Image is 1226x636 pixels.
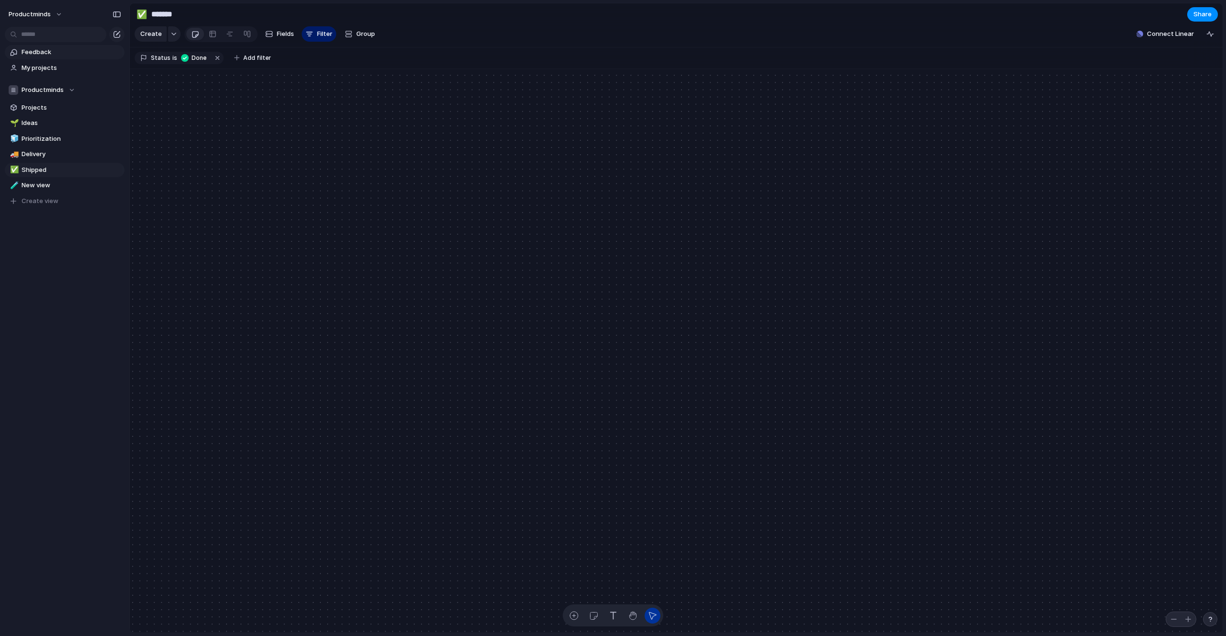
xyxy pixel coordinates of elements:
span: Status [151,54,170,62]
button: 🌱 [9,118,18,128]
button: Create [135,26,167,42]
span: Filter [317,29,332,39]
button: ✅ [9,165,18,175]
div: ✅ [136,8,147,21]
button: Create view [5,194,125,208]
a: 🌱Ideas [5,116,125,130]
span: Fields [277,29,294,39]
div: 🚚 [10,149,17,160]
span: Prioritization [22,134,121,144]
span: Group [356,29,375,39]
a: 🧊Prioritization [5,132,125,146]
span: is [172,54,177,62]
button: Connect Linear [1133,27,1198,41]
button: Done [178,53,211,63]
span: Delivery [22,149,121,159]
span: Create [140,29,162,39]
button: 🚚 [9,149,18,159]
span: Shipped [22,165,121,175]
span: Share [1193,10,1212,19]
div: ✅ [10,164,17,175]
button: is [170,53,179,63]
a: My projects [5,61,125,75]
div: 🌱 [10,118,17,129]
button: Group [340,26,380,42]
button: Filter [302,26,336,42]
span: Add filter [243,54,271,62]
button: ✅ [134,7,149,22]
button: Fields [261,26,298,42]
a: 🧪New view [5,178,125,193]
span: Ideas [22,118,121,128]
a: Projects [5,101,125,115]
div: 🧪 [10,180,17,191]
button: Productminds [4,7,68,22]
span: Productminds [22,85,64,95]
button: Add filter [228,51,277,65]
span: Create view [22,196,58,206]
span: My projects [22,63,121,73]
span: New view [22,181,121,190]
button: 🧊 [9,134,18,144]
button: Productminds [5,83,125,97]
div: 🧊 [10,133,17,144]
span: Productminds [9,10,51,19]
span: Feedback [22,47,121,57]
button: Share [1187,7,1218,22]
span: Connect Linear [1147,29,1194,39]
a: Feedback [5,45,125,59]
span: Done [192,54,208,62]
a: 🚚Delivery [5,147,125,161]
button: 🧪 [9,181,18,190]
a: ✅Shipped [5,163,125,177]
span: Projects [22,103,121,113]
